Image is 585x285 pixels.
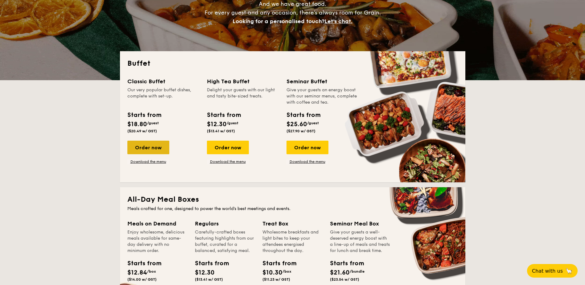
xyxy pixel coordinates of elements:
[532,268,563,274] span: Chat with us
[204,1,381,25] span: And we have great food. For every guest and any occasion, there’s always room for Grain.
[350,269,365,274] span: /bundle
[127,195,458,204] h2: All-Day Meal Boxes
[262,269,282,276] span: $10.30
[147,121,159,125] span: /guest
[127,59,458,68] h2: Buffet
[207,77,279,86] div: High Tea Buffet
[195,277,223,282] span: ($13.41 w/ GST)
[262,229,323,254] div: Wholesome breakfasts and light bites to keep your attendees energised throughout the day.
[330,259,358,268] div: Starts from
[195,259,223,268] div: Starts from
[262,219,323,228] div: Treat Box
[330,269,350,276] span: $21.60
[127,77,200,86] div: Classic Buffet
[207,110,241,120] div: Starts from
[286,141,328,154] div: Order now
[127,269,147,276] span: $12.84
[127,277,157,282] span: ($14.00 w/ GST)
[286,110,320,120] div: Starts from
[286,129,315,133] span: ($27.90 w/ GST)
[195,219,255,228] div: Regulars
[307,121,319,125] span: /guest
[207,141,249,154] div: Order now
[127,159,169,164] a: Download the menu
[127,259,155,268] div: Starts from
[227,121,238,125] span: /guest
[324,18,352,25] span: Let's chat.
[207,87,279,105] div: Delight your guests with our light and tasty bite-sized treats.
[286,159,328,164] a: Download the menu
[286,77,359,86] div: Seminar Buffet
[286,87,359,105] div: Give your guests an energy boost with our seminar menus, complete with coffee and tea.
[127,121,147,128] span: $18.80
[127,141,169,154] div: Order now
[195,229,255,254] div: Carefully-crafted boxes featuring highlights from our buffet, curated for a balanced, satisfying ...
[127,110,161,120] div: Starts from
[282,269,291,274] span: /box
[127,219,187,228] div: Meals on Demand
[127,206,458,212] div: Meals crafted for one, designed to power the world's best meetings and events.
[207,159,249,164] a: Download the menu
[330,219,390,228] div: Seminar Meal Box
[127,129,157,133] span: ($20.49 w/ GST)
[207,129,235,133] span: ($13.41 w/ GST)
[565,267,573,275] span: 🦙
[233,18,324,25] span: Looking for a personalised touch?
[330,229,390,254] div: Give your guests a well-deserved energy boost with a line-up of meals and treats for lunch and br...
[127,87,200,105] div: Our very popular buffet dishes, complete with set-up.
[195,269,215,276] span: $12.30
[262,277,290,282] span: ($11.23 w/ GST)
[262,259,290,268] div: Starts from
[207,121,227,128] span: $12.30
[330,277,359,282] span: ($23.54 w/ GST)
[527,264,578,278] button: Chat with us🦙
[127,229,187,254] div: Enjoy wholesome, delicious meals available for same-day delivery with no minimum order.
[147,269,156,274] span: /box
[286,121,307,128] span: $25.60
